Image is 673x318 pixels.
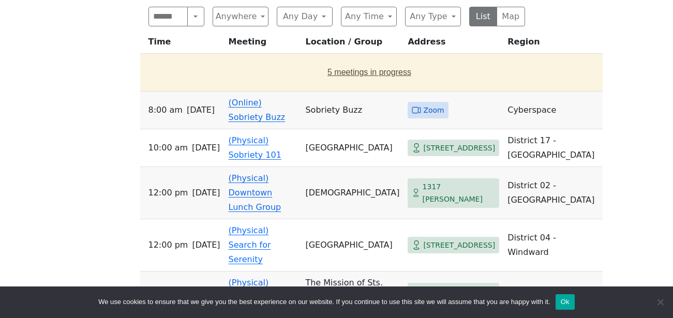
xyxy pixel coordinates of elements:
[192,186,220,200] span: [DATE]
[98,297,550,307] span: We use cookies to ensure that we give you the best experience on our website. If you continue to ...
[403,35,503,54] th: Address
[405,7,461,26] button: Any Type
[655,297,665,307] span: No
[148,7,188,26] input: Search
[503,167,603,219] td: District 02 - [GEOGRAPHIC_DATA]
[420,285,496,310] span: [STREET_ADDRESS][PERSON_NAME]
[192,141,220,155] span: [DATE]
[423,239,495,252] span: [STREET_ADDRESS]
[229,225,271,264] a: (Physical) Search for Serenity
[301,129,403,167] td: [GEOGRAPHIC_DATA]
[229,278,269,316] a: (Physical) Waimea Nooners
[423,142,495,155] span: [STREET_ADDRESS]
[277,7,333,26] button: Any Day
[301,219,403,271] td: [GEOGRAPHIC_DATA]
[148,103,183,117] span: 8:00 AM
[192,238,220,252] span: [DATE]
[140,35,225,54] th: Time
[341,7,397,26] button: Any Time
[301,167,403,219] td: [DEMOGRAPHIC_DATA]
[229,98,286,122] a: (Online) Sobriety Buzz
[423,180,496,206] span: 1317 [PERSON_NAME]
[148,186,188,200] span: 12:00 PM
[556,294,575,310] button: Ok
[148,141,188,155] span: 10:00 AM
[213,7,268,26] button: Anywhere
[301,92,403,129] td: Sobriety Buzz
[497,7,525,26] button: Map
[503,35,603,54] th: Region
[187,7,204,26] button: Search
[225,35,302,54] th: Meeting
[229,173,281,212] a: (Physical) Downtown Lunch Group
[469,7,498,26] button: List
[229,135,281,160] a: (Physical) Sobriety 101
[148,238,188,252] span: 12:00 PM
[503,219,603,271] td: District 04 - Windward
[301,35,403,54] th: Location / Group
[503,129,603,167] td: District 17 - [GEOGRAPHIC_DATA]
[187,103,215,117] span: [DATE]
[144,58,595,87] button: 5 meetings in progress
[503,92,603,129] td: Cyberspace
[423,104,444,117] span: Zoom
